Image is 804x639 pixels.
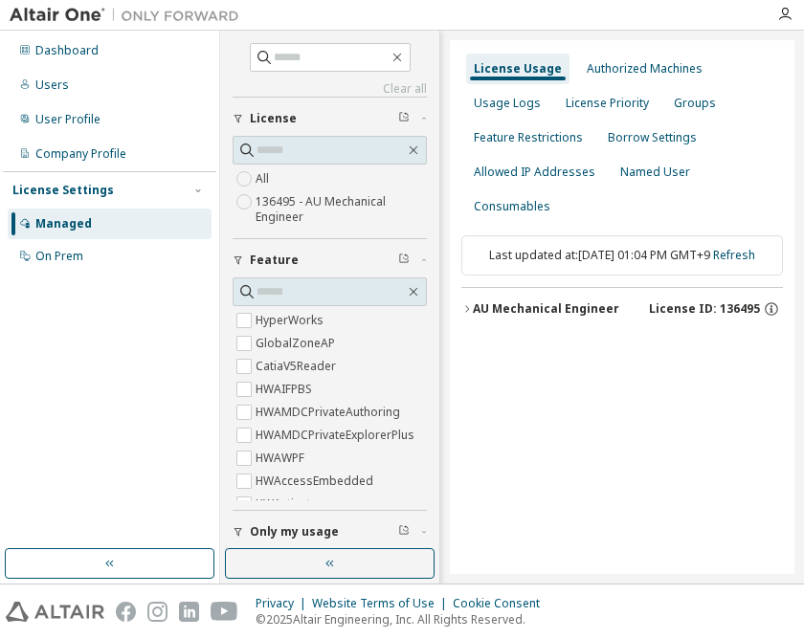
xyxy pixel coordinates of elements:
div: Authorized Machines [587,61,703,77]
img: youtube.svg [211,602,238,622]
label: HWAIFPBS [256,378,316,401]
div: License Settings [12,183,114,198]
p: © 2025 Altair Engineering, Inc. All Rights Reserved. [256,611,551,628]
div: Company Profile [35,146,126,162]
div: License Usage [474,61,562,77]
a: Clear all [233,81,427,97]
div: Named User [620,165,690,180]
img: instagram.svg [147,602,167,622]
div: Website Terms of Use [312,596,453,611]
a: Refresh [713,247,755,263]
span: Clear filter [398,111,410,126]
div: Users [35,77,69,93]
label: HWAMDCPrivateAuthoring [256,401,404,424]
span: License ID: 136495 [649,301,760,317]
label: CatiaV5Reader [256,355,340,378]
img: Altair One [10,6,249,25]
button: Feature [233,239,427,281]
img: altair_logo.svg [6,602,104,622]
div: Borrow Settings [608,130,697,145]
div: Feature Restrictions [474,130,583,145]
div: AU Mechanical Engineer [473,301,619,317]
button: Only my usage [233,511,427,553]
div: Allowed IP Addresses [474,165,595,180]
img: linkedin.svg [179,602,199,622]
label: HWAMDCPrivateExplorerPlus [256,424,418,447]
button: License [233,98,427,140]
div: Dashboard [35,43,99,58]
div: Privacy [256,596,312,611]
span: Clear filter [398,524,410,540]
img: facebook.svg [116,602,136,622]
label: 136495 - AU Mechanical Engineer [256,190,427,229]
span: License [250,111,297,126]
span: Only my usage [250,524,339,540]
div: User Profile [35,112,100,127]
div: Usage Logs [474,96,541,111]
div: License Priority [566,96,649,111]
div: Consumables [474,199,550,214]
span: Feature [250,253,299,268]
label: HWAWPF [256,447,308,470]
div: Cookie Consent [453,596,551,611]
div: Last updated at: [DATE] 01:04 PM GMT+9 [461,235,783,275]
div: On Prem [35,249,83,264]
label: All [256,167,273,190]
div: Groups [674,96,716,111]
span: Clear filter [398,253,410,268]
label: HyperWorks [256,309,327,332]
label: HWActivate [256,493,321,516]
label: GlobalZoneAP [256,332,339,355]
div: Managed [35,216,92,231]
label: HWAccessEmbedded [256,470,377,493]
button: AU Mechanical EngineerLicense ID: 136495 [461,288,783,330]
